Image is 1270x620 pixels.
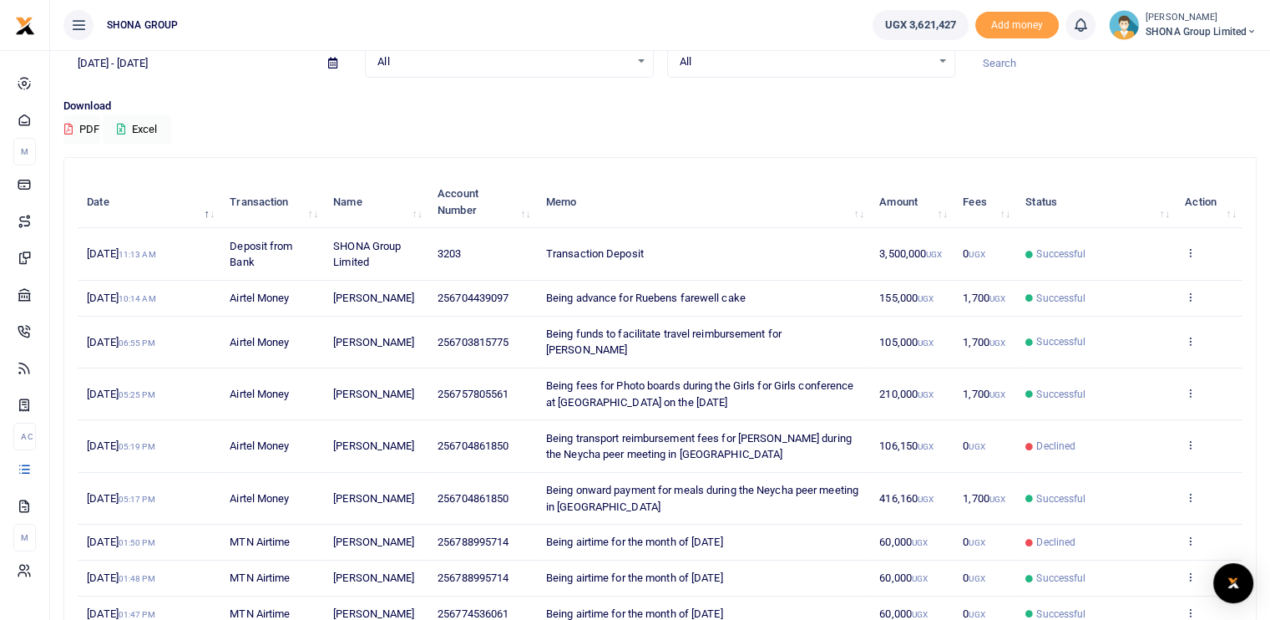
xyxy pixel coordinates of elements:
span: Airtel Money [230,292,289,304]
span: 256774536061 [438,607,509,620]
small: 11:13 AM [119,250,156,259]
li: Toup your wallet [975,12,1059,39]
span: [DATE] [87,492,154,505]
th: Name: activate to sort column ascending [324,176,428,228]
li: M [13,138,36,165]
span: UGX 3,621,427 [885,17,956,33]
span: [PERSON_NAME] [333,607,414,620]
small: 06:55 PM [119,338,155,348]
th: Memo: activate to sort column ascending [537,176,870,228]
small: UGX [912,574,928,583]
p: Download [63,98,1257,115]
a: profile-user [PERSON_NAME] SHONA Group Limited [1109,10,1257,40]
span: 1,700 [963,336,1005,348]
span: SHONA Group Limited [1146,24,1257,39]
span: Successful [1036,491,1085,506]
span: Deposit from Bank [230,240,292,269]
span: [PERSON_NAME] [333,336,414,348]
small: UGX [918,442,934,451]
span: [PERSON_NAME] [333,492,414,505]
span: All [680,53,931,70]
span: 256788995714 [438,572,509,584]
span: [PERSON_NAME] [333,536,414,548]
span: 0 [963,572,984,584]
input: Search [969,49,1257,78]
span: Declined [1036,535,1075,550]
th: Amount: activate to sort column ascending [870,176,954,228]
span: 106,150 [879,440,934,452]
small: UGX [912,610,928,619]
span: 0 [963,536,984,548]
span: [PERSON_NAME] [333,292,414,304]
small: 01:50 PM [119,538,155,547]
span: 256757805561 [438,388,509,400]
span: 0 [963,440,984,452]
span: 256704861850 [438,440,509,452]
span: Being onward payment for meals during the Neycha peer meeting in [GEOGRAPHIC_DATA] [546,484,858,513]
span: 3,500,000 [879,247,942,260]
small: UGX [989,294,1005,303]
span: Transaction Deposit [546,247,644,260]
span: Add money [975,12,1059,39]
span: [DATE] [87,336,154,348]
span: 416,160 [879,492,934,505]
small: UGX [969,610,984,619]
small: 01:47 PM [119,610,155,619]
span: Airtel Money [230,440,289,452]
small: UGX [918,294,934,303]
th: Fees: activate to sort column ascending [954,176,1016,228]
th: Account Number: activate to sort column ascending [428,176,537,228]
small: UGX [989,390,1005,399]
span: MTN Airtime [230,607,290,620]
span: Successful [1036,291,1085,306]
button: PDF [63,115,100,144]
span: 0 [963,607,984,620]
span: [DATE] [87,388,154,400]
th: Date: activate to sort column descending [78,176,220,228]
span: [PERSON_NAME] [333,572,414,584]
span: 256788995714 [438,536,509,548]
span: 60,000 [879,536,928,548]
span: 210,000 [879,388,934,400]
span: 3203 [438,247,461,260]
span: 60,000 [879,572,928,584]
span: [DATE] [87,440,154,452]
span: MTN Airtime [230,572,290,584]
small: 05:17 PM [119,495,155,504]
span: MTN Airtime [230,536,290,548]
span: [PERSON_NAME] [333,388,414,400]
a: logo-small logo-large logo-large [15,18,35,31]
th: Status: activate to sort column ascending [1016,176,1176,228]
span: Being airtime for the month of [DATE] [546,572,723,584]
input: select period [63,49,315,78]
small: UGX [969,574,984,583]
span: 105,000 [879,336,934,348]
span: Airtel Money [230,388,289,400]
span: 1,700 [963,492,1005,505]
span: Being airtime for the month of [DATE] [546,536,723,548]
span: 0 [963,247,984,260]
span: Successful [1036,334,1085,349]
small: UGX [918,390,934,399]
span: Successful [1036,246,1085,262]
th: Action: activate to sort column ascending [1176,176,1242,228]
span: [DATE] [87,292,155,304]
span: Airtel Money [230,336,289,348]
span: Successful [1036,387,1085,402]
small: UGX [912,538,928,547]
small: UGX [926,250,942,259]
span: SHONA GROUP [100,18,185,33]
span: 1,700 [963,388,1005,400]
span: [DATE] [87,247,155,260]
span: Declined [1036,439,1075,454]
small: 10:14 AM [119,294,156,303]
span: 256703815775 [438,336,509,348]
small: UGX [989,495,1005,504]
span: 1,700 [963,292,1005,304]
span: 155,000 [879,292,934,304]
small: UGX [969,538,984,547]
span: Being advance for Ruebens farewell cake [546,292,746,304]
a: Add money [975,18,1059,30]
li: Wallet ballance [866,10,975,40]
small: [PERSON_NAME] [1146,11,1257,25]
